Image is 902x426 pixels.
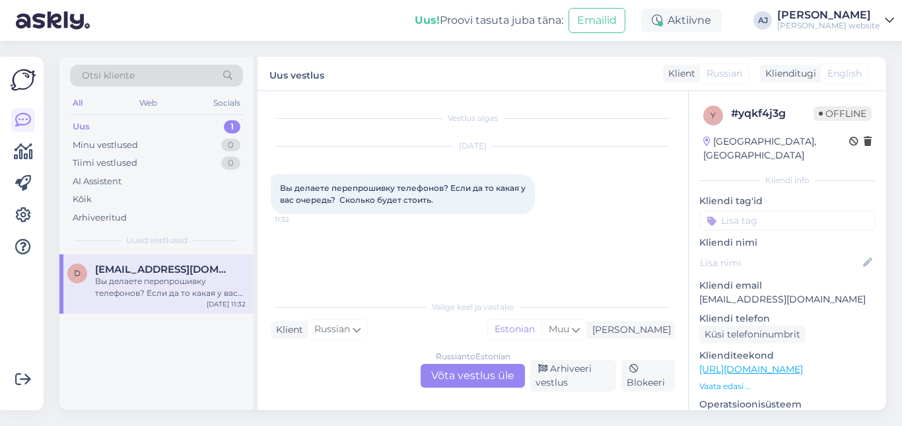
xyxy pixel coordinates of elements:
[73,157,137,170] div: Tiimi vestlused
[271,301,675,313] div: Valige keel ja vastake
[314,322,350,337] span: Russian
[641,9,722,32] div: Aktiivne
[699,380,876,392] p: Vaata edasi ...
[711,110,716,120] span: y
[699,279,876,293] p: Kliendi email
[73,139,138,152] div: Minu vestlused
[707,67,742,81] span: Russian
[82,69,135,83] span: Otsi kliente
[700,256,860,270] input: Lisa nimi
[699,349,876,363] p: Klienditeekond
[275,215,324,225] span: 11:32
[95,264,232,275] span: dmitri5584@mail.ru
[11,67,36,92] img: Askly Logo
[699,293,876,306] p: [EMAIL_ADDRESS][DOMAIN_NAME]
[137,94,160,112] div: Web
[814,106,872,121] span: Offline
[587,323,671,337] div: [PERSON_NAME]
[699,326,806,343] div: Küsi telefoninumbrit
[271,323,303,337] div: Klient
[699,363,803,375] a: [URL][DOMAIN_NAME]
[224,120,240,133] div: 1
[699,194,876,208] p: Kliendi tag'id
[271,112,675,124] div: Vestlus algas
[530,360,616,392] div: Arhiveeri vestlus
[211,94,243,112] div: Socials
[731,106,814,122] div: # yqkf4j3g
[753,11,772,30] div: AJ
[415,14,440,26] b: Uus!
[74,268,81,278] span: d
[221,157,240,170] div: 0
[827,67,862,81] span: English
[95,275,246,299] div: Вы делаете перепрошивку телефонов? Если да то какая у вас очередь? Сколько будет стоить.
[421,364,525,388] div: Võta vestlus üle
[777,10,894,31] a: [PERSON_NAME][PERSON_NAME] website
[703,135,849,162] div: [GEOGRAPHIC_DATA], [GEOGRAPHIC_DATA]
[699,174,876,186] div: Kliendi info
[269,65,324,83] label: Uus vestlus
[221,139,240,152] div: 0
[436,351,510,363] div: Russian to Estonian
[73,193,92,206] div: Kõik
[663,67,695,81] div: Klient
[621,360,675,392] div: Blokeeri
[777,20,880,31] div: [PERSON_NAME] website
[699,236,876,250] p: Kliendi nimi
[760,67,816,81] div: Klienditugi
[415,13,563,28] div: Proovi tasuta juba täna:
[207,299,246,309] div: [DATE] 11:32
[73,211,127,225] div: Arhiveeritud
[699,312,876,326] p: Kliendi telefon
[549,323,569,335] span: Muu
[699,398,876,411] p: Operatsioonisüsteem
[569,8,625,33] button: Emailid
[280,183,528,205] span: Вы делаете перепрошивку телефонов? Если да то какая у вас очередь? Сколько будет стоить.
[126,234,188,246] span: Uued vestlused
[271,140,675,152] div: [DATE]
[73,175,121,188] div: AI Assistent
[70,94,85,112] div: All
[699,211,876,231] input: Lisa tag
[777,10,880,20] div: [PERSON_NAME]
[73,120,90,133] div: Uus
[488,320,541,339] div: Estonian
